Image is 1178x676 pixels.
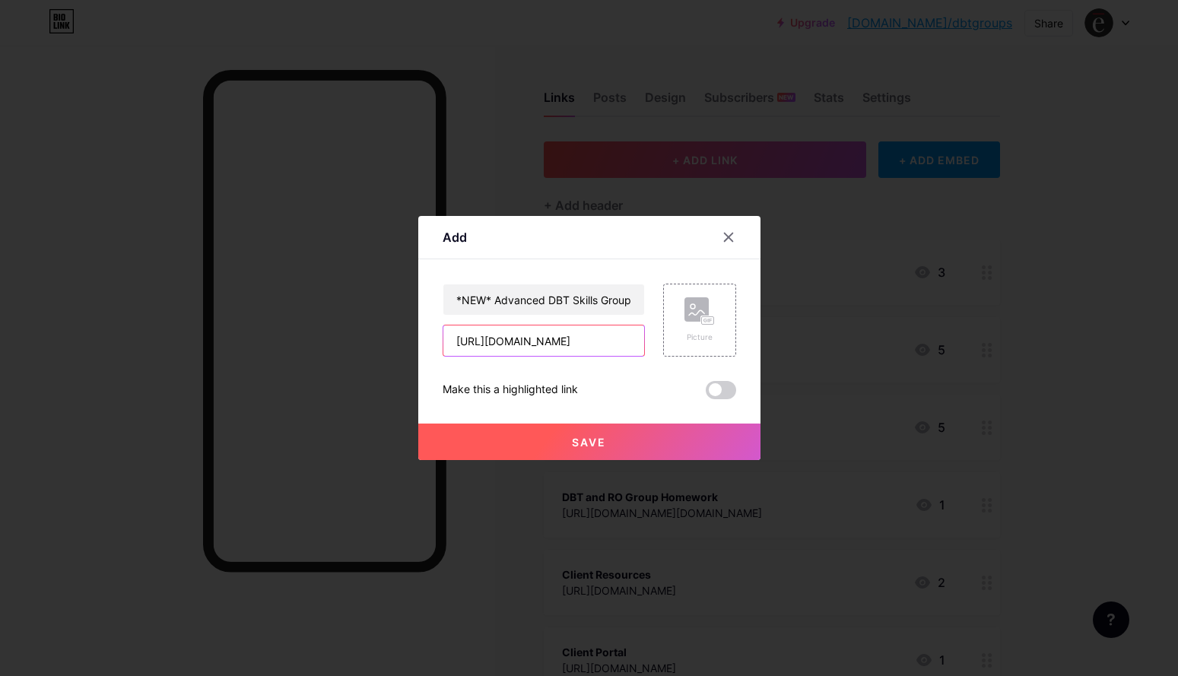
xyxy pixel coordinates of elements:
div: Picture [684,332,715,343]
span: Save [572,436,606,449]
button: Save [418,424,760,460]
div: Add [443,228,467,246]
input: URL [443,325,644,356]
input: Title [443,284,644,315]
div: Make this a highlighted link [443,381,578,399]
